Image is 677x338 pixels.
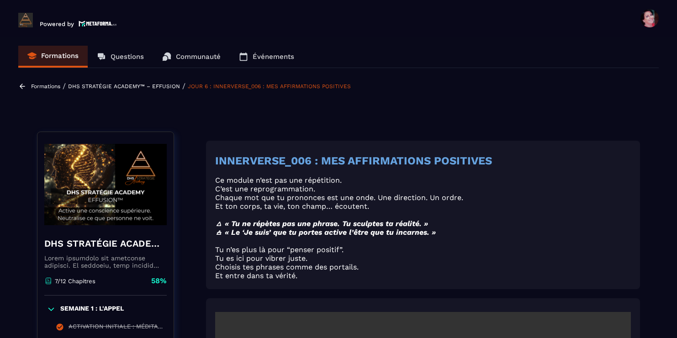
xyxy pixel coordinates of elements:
p: 58% [151,276,167,286]
p: Lorem ipsumdolo sit ametconse adipisci. El seddoeiu, temp incidid utla et dolo ma aliqu enimadmi ... [44,254,167,269]
img: banner [44,139,167,230]
h4: DHS STRATÉGIE ACADEMY™ – EFFUSION [44,237,167,250]
a: Événements [230,46,303,68]
img: logo-branding [18,13,33,27]
p: Tu n’es plus là pour “penser positif”. [215,245,631,254]
em: 🜂 « Tu ne répètes pas une phrase. Tu sculptes ta réalité. » [215,219,428,228]
a: Questions [88,46,153,68]
p: Communauté [176,53,221,61]
p: SEMAINE 1 : L'APPEL [60,305,124,314]
p: Et ton corps, ta vie, ton champ… écoutent. [215,202,631,211]
span: / [63,82,66,90]
strong: INNERVERSE_006 : MES AFFIRMATIONS POSITIVES [215,154,492,167]
p: Chaque mot que tu prononces est une onde. Une direction. Un ordre. [215,193,631,202]
p: C’est une reprogrammation. [215,185,631,193]
a: Formations [31,83,60,90]
div: ACTIVATION INITIALE : MÉDITATIONS ; Portail d’Entrée Vibratoire [69,323,164,333]
img: logo [79,20,117,27]
p: Et entre dans ta vérité. [215,271,631,280]
em: 🜁 « Le ‘Je suis’ que tu portes active l’être que tu incarnes. » [215,228,436,237]
p: Formations [41,52,79,60]
p: Questions [111,53,144,61]
a: DHS STRATÉGIE ACADEMY™ – EFFUSION [68,83,180,90]
p: 7/12 Chapitres [55,278,95,285]
span: / [182,82,185,90]
p: Tu es ici pour vibrer juste. [215,254,631,263]
p: Événements [253,53,294,61]
p: Ce module n’est pas une répétition. [215,176,631,185]
a: Communauté [153,46,230,68]
a: JOUR 6 : INNERVERSE_006 : MES AFFIRMATIONS POSITIVES [188,83,351,90]
a: Formations [18,46,88,68]
p: Powered by [40,21,74,27]
p: Choisis tes phrases comme des portails. [215,263,631,271]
